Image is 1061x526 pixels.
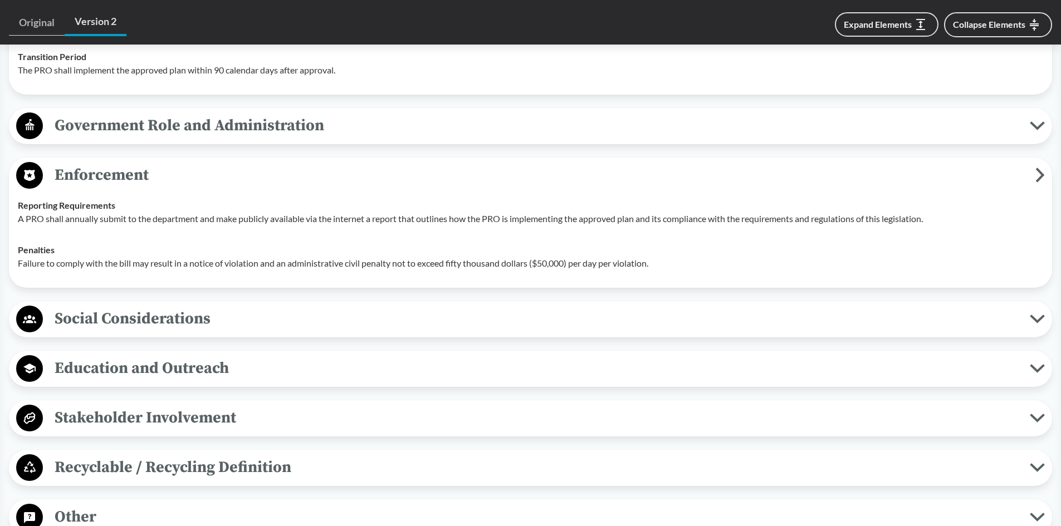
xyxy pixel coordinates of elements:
[13,161,1048,190] button: Enforcement
[13,454,1048,482] button: Recyclable / Recycling Definition
[43,306,1030,331] span: Social Considerations
[43,455,1030,480] span: Recyclable / Recycling Definition
[944,12,1052,37] button: Collapse Elements
[18,200,115,210] strong: Reporting Requirements
[18,244,55,255] strong: Penalties
[9,10,65,36] a: Original
[835,12,938,37] button: Expand Elements
[18,51,86,62] strong: Transition Period
[13,305,1048,333] button: Social Considerations
[65,9,126,36] a: Version 2
[43,113,1030,138] span: Government Role and Administration
[43,356,1030,381] span: Education and Outreach
[43,405,1030,430] span: Stakeholder Involvement
[13,404,1048,432] button: Stakeholder Involvement
[13,355,1048,383] button: Education and Outreach
[18,212,1043,225] p: A PRO shall annually submit to the department and make publicly available via the internet a repo...
[18,63,1043,77] p: The PRO shall implement the approved plan within 90 calendar days after approval.
[13,112,1048,140] button: Government Role and Administration
[18,257,1043,270] p: Failure to comply with the bill may result in a notice of violation and an administrative civil p...
[43,163,1035,188] span: Enforcement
